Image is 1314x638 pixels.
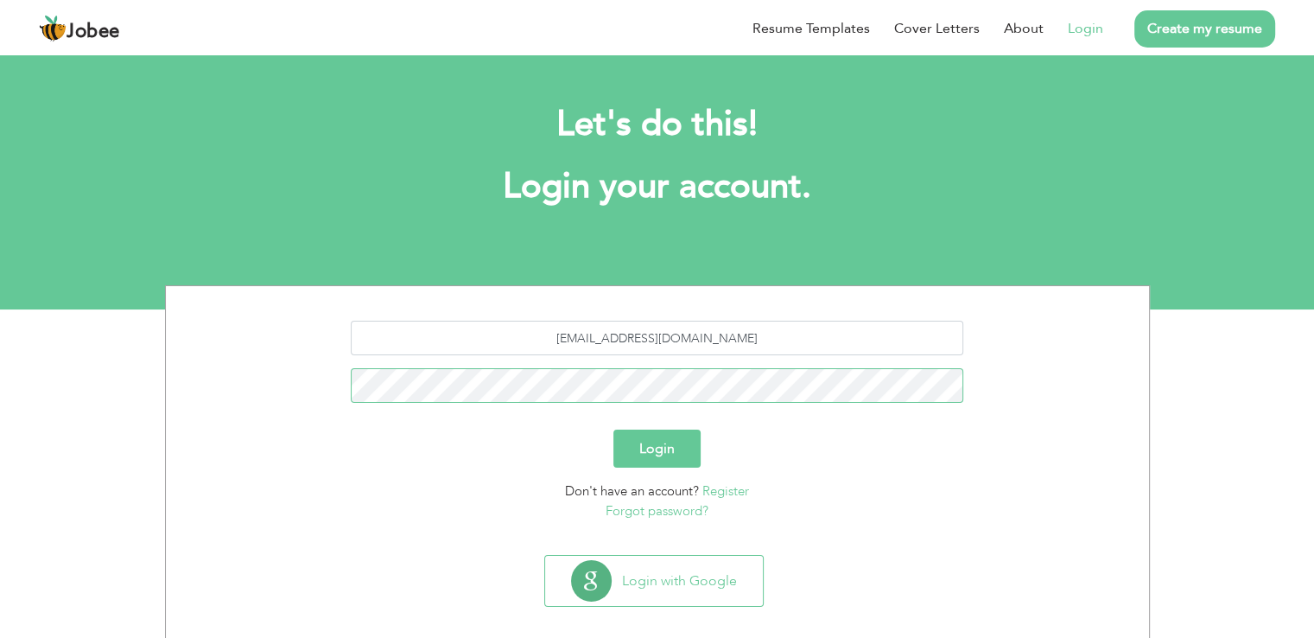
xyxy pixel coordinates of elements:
[702,482,749,500] a: Register
[39,15,120,42] a: Jobee
[191,164,1124,209] h1: Login your account.
[606,502,708,520] a: Forgot password?
[894,18,980,39] a: Cover Letters
[613,430,701,468] button: Login
[752,18,870,39] a: Resume Templates
[565,482,699,500] span: Don't have an account?
[351,321,963,355] input: Email
[39,15,67,42] img: jobee.io
[1004,18,1044,39] a: About
[67,22,120,41] span: Jobee
[191,102,1124,147] h2: Let's do this!
[545,556,763,606] button: Login with Google
[1134,10,1275,48] a: Create my resume
[1068,18,1103,39] a: Login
